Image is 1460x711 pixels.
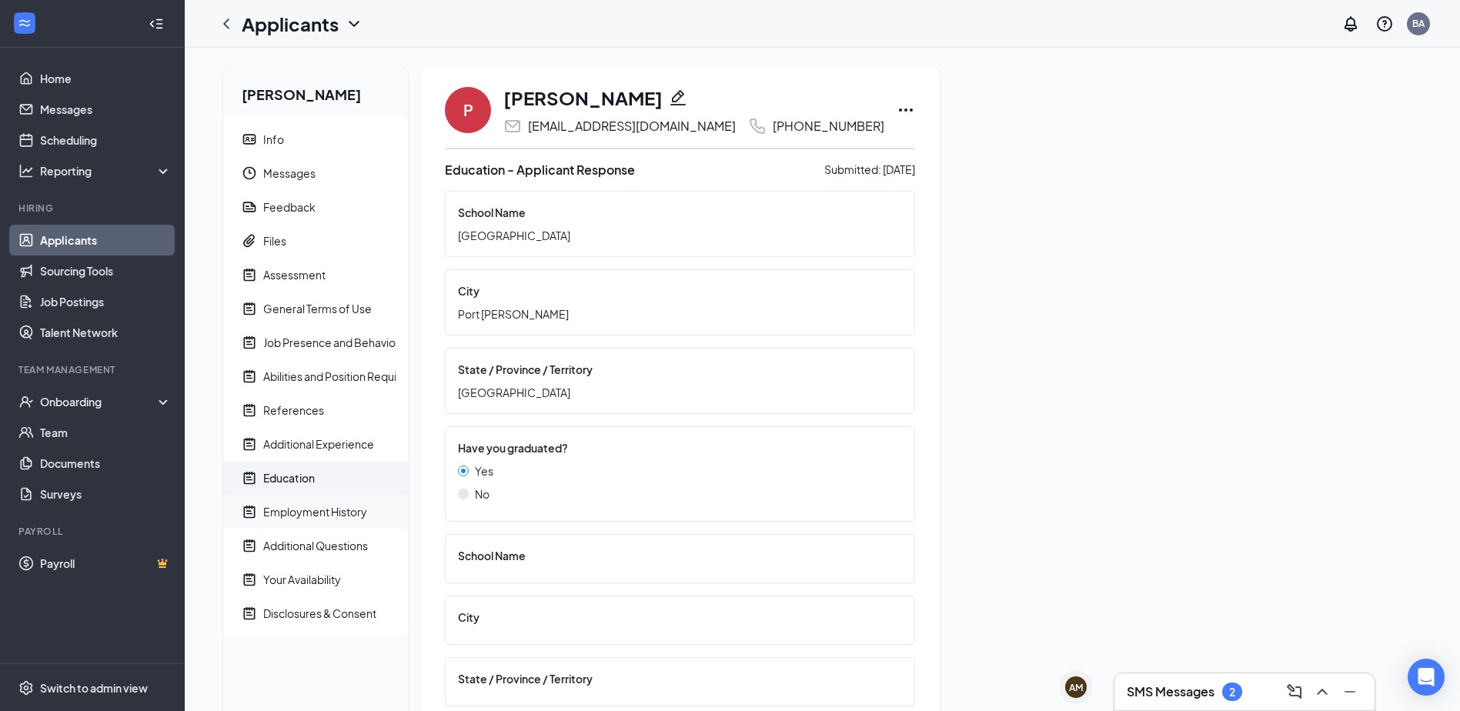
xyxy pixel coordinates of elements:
svg: Settings [18,680,34,696]
span: Messages [263,156,396,190]
svg: NoteActive [242,572,257,587]
a: NoteActiveAbilities and Position Requirements [223,359,408,393]
a: PaperclipFiles [223,224,408,258]
button: ComposeMessage [1282,679,1307,704]
span: [GEOGRAPHIC_DATA] [458,227,887,244]
svg: UserCheck [18,394,34,409]
div: References [263,402,324,418]
div: General Terms of Use [263,301,372,316]
span: City [458,609,479,626]
a: Team [40,417,172,448]
span: Yes [475,462,493,479]
div: Open Intercom Messenger [1408,659,1445,696]
div: [PHONE_NUMBER] [773,118,884,134]
a: NoteActiveGeneral Terms of Use [223,292,408,325]
span: State / Province / Territory [458,361,593,378]
div: Disclosures & Consent [263,606,376,621]
div: Payroll [18,525,169,538]
svg: Notifications [1341,15,1360,33]
div: Feedback [263,199,316,215]
span: Have you graduated? [458,439,568,456]
div: Reporting [40,163,172,179]
svg: Analysis [18,163,34,179]
svg: NoteActive [242,369,257,384]
h3: Education - Applicant Response [445,162,635,179]
h3: SMS Messages [1127,683,1214,700]
a: ReportFeedback [223,190,408,224]
a: NoteActiveEducation [223,461,408,495]
div: Job Presence and Behavior [263,335,399,350]
svg: NoteActive [242,504,257,519]
svg: ContactCard [242,132,257,147]
button: Minimize [1338,679,1362,704]
div: BA [1412,17,1425,30]
svg: Collapse [149,16,164,32]
svg: Pencil [669,88,687,107]
svg: Minimize [1341,683,1359,701]
svg: Paperclip [242,233,257,249]
span: Port [PERSON_NAME] [458,305,887,322]
div: Switch to admin view [40,680,148,696]
span: [GEOGRAPHIC_DATA] [458,384,887,401]
svg: Clock [242,165,257,181]
a: Messages [40,94,172,125]
div: Team Management [18,363,169,376]
svg: NoteActive [242,436,257,452]
svg: NoteActive [242,402,257,418]
svg: Ellipses [897,101,915,119]
div: Assessment [263,267,326,282]
div: Employment History [263,504,367,519]
a: NoteActiveAssessment [223,258,408,292]
svg: ChevronUp [1313,683,1331,701]
svg: ChevronDown [345,15,363,33]
div: Additional Experience [263,436,374,452]
svg: NoteActive [242,335,257,350]
a: Job Postings [40,286,172,317]
svg: Email [503,117,522,135]
a: NoteActiveAdditional Experience [223,427,408,461]
a: Documents [40,448,172,479]
svg: WorkstreamLogo [17,15,32,31]
div: P [463,99,473,121]
a: Scheduling [40,125,172,155]
svg: ChevronLeft [217,15,236,33]
svg: QuestionInfo [1375,15,1394,33]
a: NoteActiveAdditional Questions [223,529,408,562]
a: Surveys [40,479,172,509]
div: Your Availability [263,572,341,587]
div: Additional Questions [263,538,368,553]
a: Applicants [40,225,172,255]
a: PayrollCrown [40,548,172,579]
div: AM [1069,681,1083,694]
svg: NoteActive [242,470,257,486]
svg: NoteActive [242,267,257,282]
div: 2 [1229,686,1235,699]
button: ChevronUp [1310,679,1335,704]
svg: ComposeMessage [1285,683,1304,701]
h1: [PERSON_NAME] [503,85,663,111]
span: City [458,282,479,299]
div: [EMAIL_ADDRESS][DOMAIN_NAME] [528,118,736,134]
span: School Name [458,204,526,221]
span: School Name [458,547,526,564]
h2: [PERSON_NAME] [223,66,408,116]
svg: Report [242,199,257,215]
a: NoteActiveDisclosures & Consent [223,596,408,630]
svg: NoteActive [242,301,257,316]
a: ContactCardInfo [223,122,408,156]
svg: Phone [748,117,767,135]
a: Home [40,63,172,94]
a: Sourcing Tools [40,255,172,286]
div: Abilities and Position Requirements [263,369,439,384]
div: Hiring [18,202,169,215]
div: Education [263,470,315,486]
a: NoteActiveYour Availability [223,562,408,596]
a: Talent Network [40,317,172,348]
span: State / Province / Territory [458,670,593,687]
div: Files [263,233,286,249]
span: No [475,486,489,502]
div: Submitted: [DATE] [824,162,915,179]
div: Onboarding [40,394,159,409]
a: NoteActiveReferences [223,393,408,427]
